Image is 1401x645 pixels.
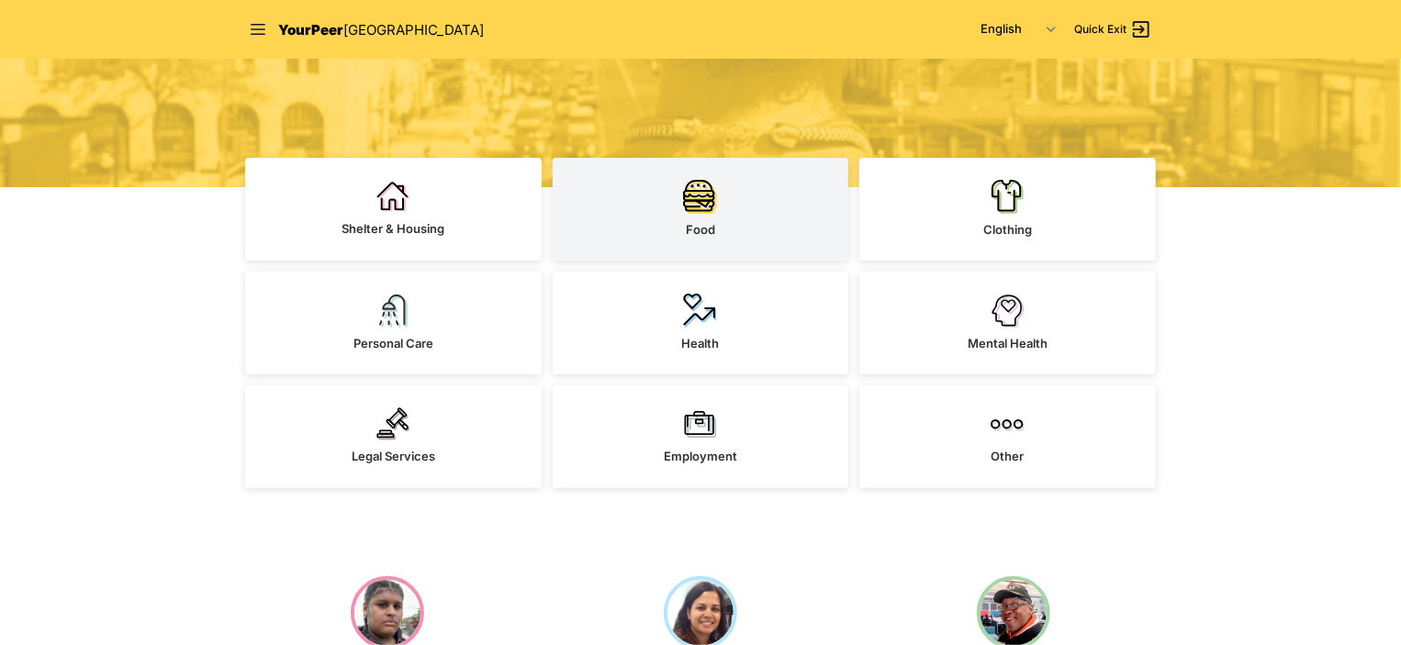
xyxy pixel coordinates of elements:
[245,385,542,488] a: Legal Services
[245,272,542,374] a: Personal Care
[1074,22,1126,37] span: Quick Exit
[245,158,542,261] a: Shelter & Housing
[664,449,737,463] span: Employment
[859,272,1156,374] a: Mental Health
[553,272,849,374] a: Health
[343,21,484,39] span: [GEOGRAPHIC_DATA]
[681,336,719,350] span: Health
[686,222,715,237] span: Food
[553,385,849,488] a: Employment
[352,449,435,463] span: Legal Services
[992,449,1025,463] span: Other
[342,221,444,236] span: Shelter & Housing
[278,18,484,41] a: YourPeer[GEOGRAPHIC_DATA]
[1074,18,1152,40] a: Quick Exit
[859,385,1156,488] a: Other
[278,21,343,39] span: YourPeer
[353,336,433,350] span: Personal Care
[968,336,1048,350] span: Mental Health
[553,158,849,261] a: Food
[859,158,1156,261] a: Clothing
[983,222,1032,237] span: Clothing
